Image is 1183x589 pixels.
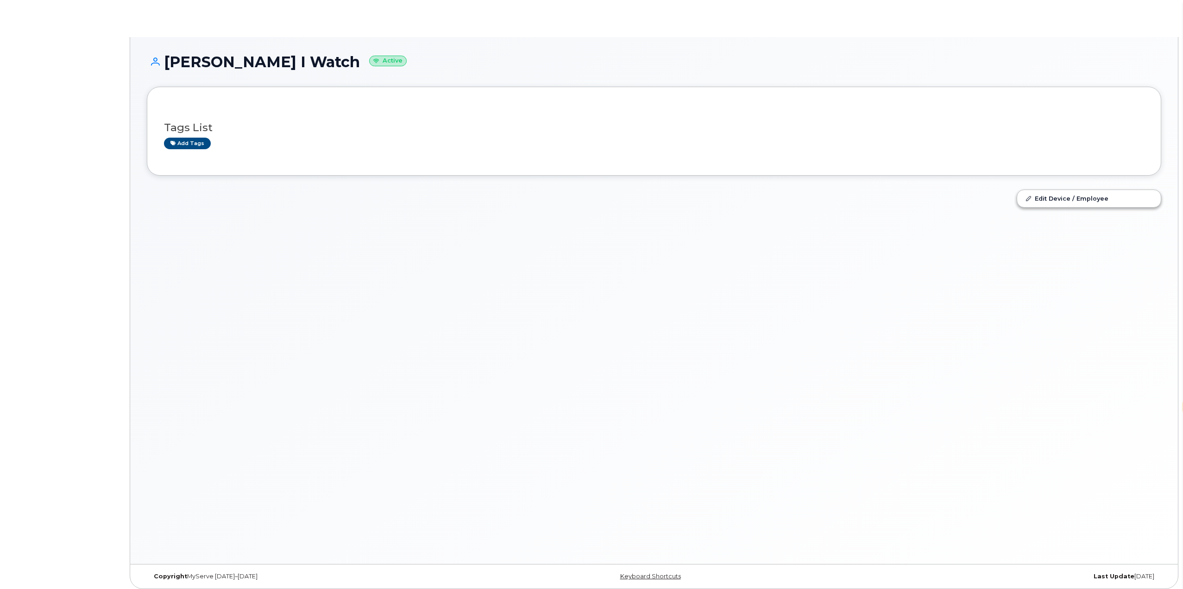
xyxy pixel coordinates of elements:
[164,138,211,149] a: Add tags
[154,573,187,580] strong: Copyright
[147,54,1161,70] h1: [PERSON_NAME] I Watch
[1017,190,1161,207] a: Edit Device / Employee
[147,573,485,580] div: MyServe [DATE]–[DATE]
[369,56,407,66] small: Active
[164,122,1144,133] h3: Tags List
[1094,573,1134,580] strong: Last Update
[823,573,1161,580] div: [DATE]
[620,573,681,580] a: Keyboard Shortcuts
